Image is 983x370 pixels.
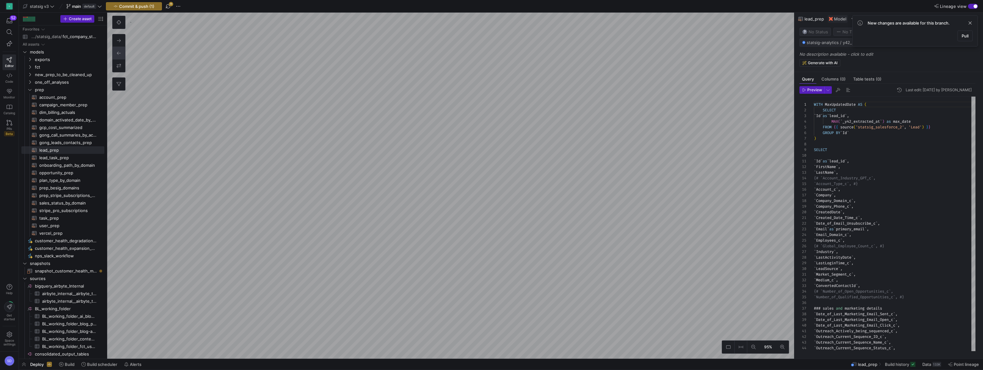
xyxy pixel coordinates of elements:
[799,86,824,94] button: Preview
[799,124,806,130] div: 5
[840,210,842,215] span: `
[838,119,840,124] span: (
[799,119,806,124] div: 4
[834,193,836,198] span: ,
[21,161,104,169] a: onboarding_path_by_domain​​​​​​​​​​
[3,117,16,139] a: PRsBeta
[827,227,829,232] span: `
[21,237,104,244] a: customer_health_degradation_slack_workflow​​​​​
[840,130,842,135] span: `
[799,141,806,147] div: 8
[21,146,104,154] a: lead_prep​​​​​​​​​​
[814,210,816,215] span: `
[799,175,806,181] div: 14
[853,77,881,81] span: Table tests
[42,343,97,350] span: BL_working_folder_fct_user_stats​​​​​​​​​
[814,176,875,181] span: {# `Account_Industry_GPT_c`,
[30,4,49,9] span: statsig v3
[3,102,16,117] a: Catalog
[21,222,104,229] div: Press SPACE to select this row.
[3,329,16,349] a: Spacesettings
[21,139,104,146] a: gong_leads_contacts_prep​​​​​​​​​​
[816,159,820,164] span: Id
[21,350,104,358] a: consolidated_output_tables​​​​​​​​
[3,281,16,298] button: Help
[39,207,97,214] span: stripe_pro_subscriptions​​​​​​​​​​
[21,109,104,116] a: dim_billing_actuals​​​​​​​​​​
[42,298,97,305] span: airbyte_internal__airbyte_tmp_yfh_Opportunity​​​​​​​​​
[82,4,96,9] span: default
[21,207,104,214] div: Press SPACE to select this row.
[799,209,806,215] div: 20
[21,71,104,78] div: Press SPACE to select this row.
[834,227,836,232] span: `
[851,198,853,203] span: `
[814,159,816,164] span: `
[121,359,144,370] button: Alerts
[836,130,840,135] span: BY
[21,199,104,207] a: sales_status_by_domain​​​​​​​​​​
[119,4,154,9] span: Commit & push (1)
[21,161,104,169] div: Press SPACE to select this row.
[904,125,906,130] span: ,
[65,362,75,367] span: Build
[21,214,104,222] a: task_prep​​​​​​​​​​
[21,305,104,312] div: Press SPACE to select this row.
[840,77,846,81] span: (0)
[799,192,806,198] div: 17
[21,116,104,124] div: Press SPACE to select this row.
[816,170,834,175] span: LastName
[39,192,97,199] span: prep_stripe_subscriptions_by_domain​​​​​​​​​​
[823,125,831,130] span: FROM
[21,78,104,86] div: Press SPACE to select this row.
[823,113,827,118] span: as
[858,102,862,107] span: AS
[842,130,847,135] span: Id
[847,130,849,135] span: `
[3,1,16,12] a: S
[42,328,97,335] span: BL_working_folder_blog-author-emails​​​​​​​​​
[21,229,104,237] div: Press SPACE to select this row.
[65,2,103,10] button: maindefault
[829,227,834,232] span: as
[849,204,851,209] span: `
[823,108,836,113] span: SELECT
[106,2,162,10] button: Commit & push (1)
[21,177,104,184] div: Press SPACE to select this row.
[816,204,849,209] span: Company_Phone_c
[814,136,816,141] span: )
[21,154,104,161] a: lead_task_prep​​​​​​​​​​
[35,237,97,244] span: customer_health_degradation_slack_workflow​​​​​
[816,187,836,192] span: Account_c
[39,124,97,131] span: gcp_cost_summarized​​​​​​​​​​
[30,260,103,267] span: snapshots
[4,313,15,321] span: Get started
[799,164,806,170] div: 12
[799,204,806,209] div: 19
[799,215,806,221] div: 21
[804,16,824,21] span: lead_prep
[831,193,834,198] span: `
[856,125,904,130] span: 'statsig_salesforce_2'
[23,27,39,31] div: Favorites
[864,102,867,107] span: (
[954,362,979,367] span: Point lineage
[31,33,62,40] span: .../statsig_data/
[21,177,104,184] a: plan_type_by_domain​​​​​​​​​​
[940,4,967,9] span: Lineage view
[816,227,827,232] span: Email
[21,109,104,116] div: Press SPACE to select this row.
[799,226,806,232] div: 23
[42,335,97,343] span: BL_working_folder_content_posts_with_authors​​​​​​​​​
[3,15,16,26] button: 52
[21,192,104,199] div: Press SPACE to select this row.
[21,41,104,48] div: Press SPACE to select this row.
[21,25,104,33] div: Press SPACE to select this row.
[799,221,806,226] div: 22
[39,230,97,237] span: vercel_prep​​​​​​​​​​
[21,124,104,131] div: Press SPACE to select this row.
[814,221,816,226] span: `
[842,210,845,215] span: ,
[814,204,816,209] span: `
[72,4,81,9] span: main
